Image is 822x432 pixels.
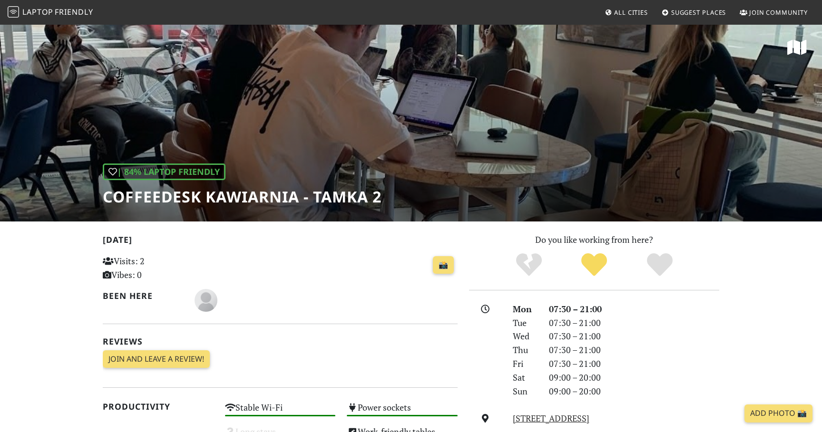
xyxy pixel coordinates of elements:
[103,402,214,412] h2: Productivity
[749,8,808,17] span: Join Community
[55,7,93,17] span: Friendly
[601,4,652,21] a: All Cities
[433,256,454,274] a: 📸
[507,371,543,384] div: Sat
[507,329,543,343] div: Wed
[543,302,725,316] div: 07:30 – 21:00
[507,384,543,398] div: Sun
[507,302,543,316] div: Mon
[195,294,217,305] span: Weronika Jablonska
[543,316,725,330] div: 07:30 – 21:00
[8,6,19,18] img: LaptopFriendly
[8,4,93,21] a: LaptopFriendly LaptopFriendly
[22,7,53,17] span: Laptop
[507,357,543,371] div: Fri
[341,400,463,424] div: Power sockets
[103,235,458,249] h2: [DATE]
[561,252,627,278] div: Yes
[469,233,719,247] p: Do you like working from here?
[744,404,812,422] a: Add Photo 📸
[736,4,812,21] a: Join Community
[103,163,225,180] div: | 84% Laptop Friendly
[513,413,589,424] a: [STREET_ADDRESS]
[543,371,725,384] div: 09:00 – 20:00
[103,291,183,301] h2: Been here
[103,336,458,346] h2: Reviews
[103,350,210,368] a: Join and leave a review!
[658,4,730,21] a: Suggest Places
[507,343,543,357] div: Thu
[543,357,725,371] div: 07:30 – 21:00
[671,8,726,17] span: Suggest Places
[195,289,217,312] img: blank-535327c66bd565773addf3077783bbfce4b00ec00e9fd257753287c682c7fa38.png
[103,188,382,206] h1: Coffeedesk Kawiarnia - Tamka 2
[219,400,342,424] div: Stable Wi-Fi
[103,254,214,282] p: Visits: 2 Vibes: 0
[627,252,693,278] div: Definitely!
[543,384,725,398] div: 09:00 – 20:00
[614,8,648,17] span: All Cities
[496,252,562,278] div: No
[507,316,543,330] div: Tue
[543,329,725,343] div: 07:30 – 21:00
[543,343,725,357] div: 07:30 – 21:00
